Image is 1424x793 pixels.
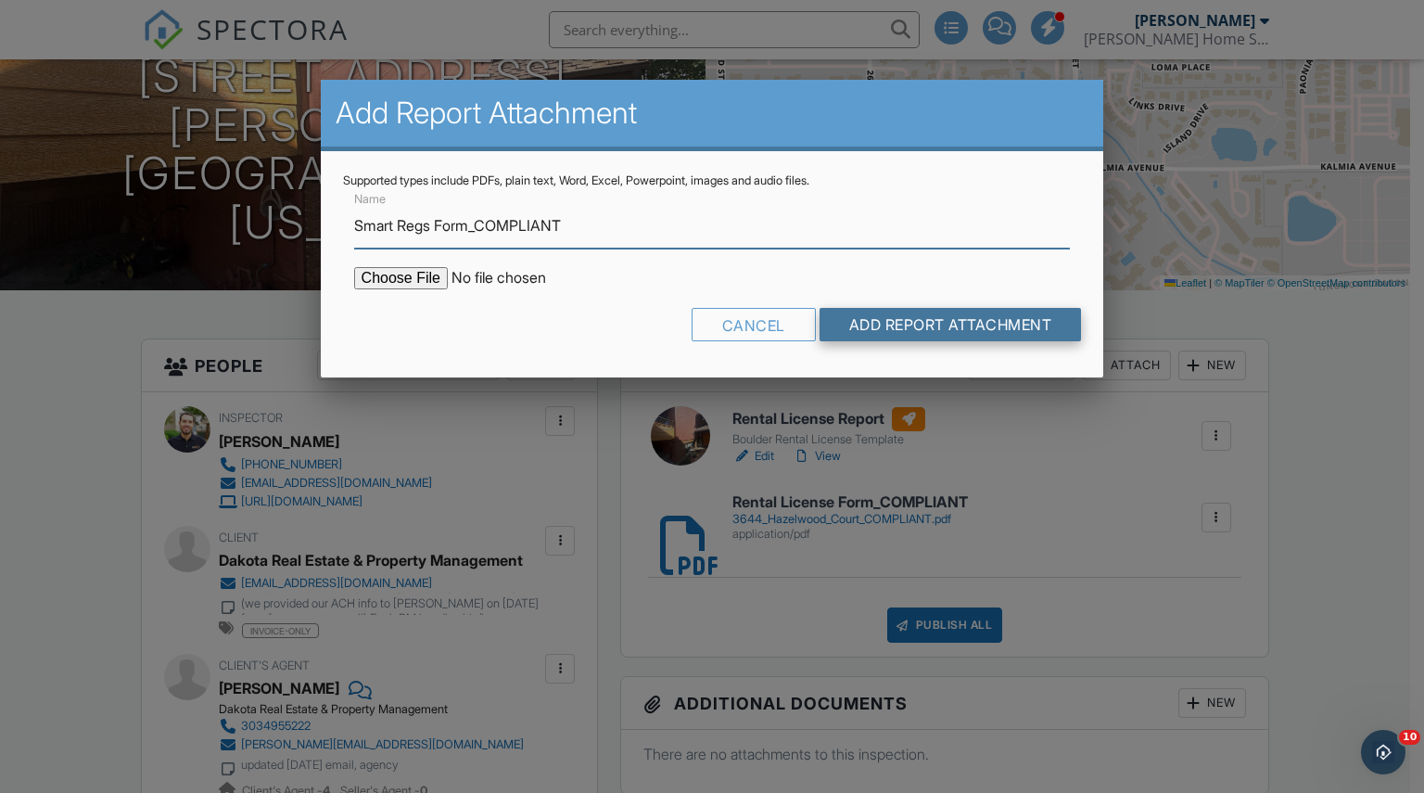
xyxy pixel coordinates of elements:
[820,308,1082,341] input: Add Report Attachment
[1399,730,1420,745] span: 10
[343,173,1082,188] div: Supported types include PDFs, plain text, Word, Excel, Powerpoint, images and audio files.
[692,308,816,341] div: Cancel
[1361,730,1405,774] iframe: Intercom live chat
[336,95,1089,132] h2: Add Report Attachment
[354,191,386,208] label: Name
